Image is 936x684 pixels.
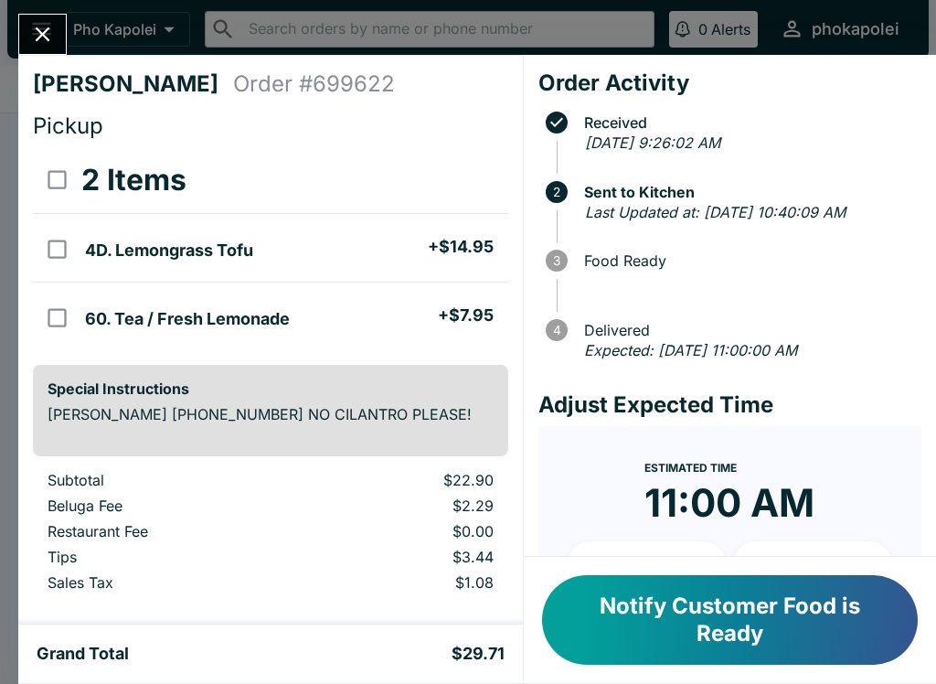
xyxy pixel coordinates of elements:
[48,471,284,489] p: Subtotal
[314,471,493,489] p: $22.90
[48,379,494,398] h6: Special Instructions
[85,240,253,262] h5: 4D. Lemongrass Tofu
[81,162,186,198] h3: 2 Items
[48,522,284,540] p: Restaurant Fee
[542,575,918,665] button: Notify Customer Food is Ready
[428,236,494,258] h5: + $14.95
[575,114,921,131] span: Received
[553,253,560,268] text: 3
[585,134,720,152] em: [DATE] 9:26:02 AM
[552,323,560,337] text: 4
[85,308,290,330] h5: 60. Tea / Fresh Lemonade
[733,541,892,587] button: + 20
[48,405,494,423] p: [PERSON_NAME] [PHONE_NUMBER] NO CILANTRO PLEASE!
[48,497,284,515] p: Beluga Fee
[575,252,921,269] span: Food Ready
[314,573,493,592] p: $1.08
[438,305,494,326] h5: + $7.95
[452,643,505,665] h5: $29.71
[568,541,727,587] button: + 10
[48,573,284,592] p: Sales Tax
[33,471,508,599] table: orders table
[584,341,797,359] em: Expected: [DATE] 11:00:00 AM
[33,147,508,350] table: orders table
[538,391,921,419] h4: Adjust Expected Time
[553,185,560,199] text: 2
[37,643,129,665] h5: Grand Total
[585,203,846,221] em: Last Updated at: [DATE] 10:40:09 AM
[314,522,493,540] p: $0.00
[575,184,921,200] span: Sent to Kitchen
[314,548,493,566] p: $3.44
[233,70,395,98] h4: Order # 699622
[33,70,233,98] h4: [PERSON_NAME]
[575,322,921,338] span: Delivered
[644,479,814,527] time: 11:00 AM
[48,548,284,566] p: Tips
[538,69,921,97] h4: Order Activity
[33,112,103,139] span: Pickup
[644,461,737,475] span: Estimated Time
[314,497,493,515] p: $2.29
[19,15,66,54] button: Close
